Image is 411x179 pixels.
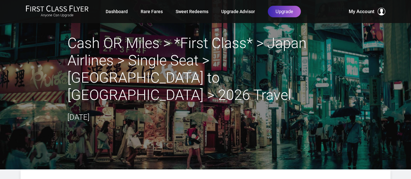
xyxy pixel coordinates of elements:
span: My Account [349,8,374,15]
a: Upgrade [268,6,301,17]
small: Anyone Can Upgrade [26,13,89,18]
a: Rare Fares [141,6,163,17]
button: My Account [349,8,385,15]
img: First Class Flyer [26,5,89,12]
a: Sweet Redeems [176,6,208,17]
time: [DATE] [67,113,90,122]
a: Dashboard [106,6,128,17]
a: Upgrade Advisor [221,6,255,17]
a: First Class FlyerAnyone Can Upgrade [26,5,89,18]
h2: Cash OR Miles > *First Class* > Japan Airlines > Single Seat >[GEOGRAPHIC_DATA] to [GEOGRAPHIC_DA... [67,35,344,104]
